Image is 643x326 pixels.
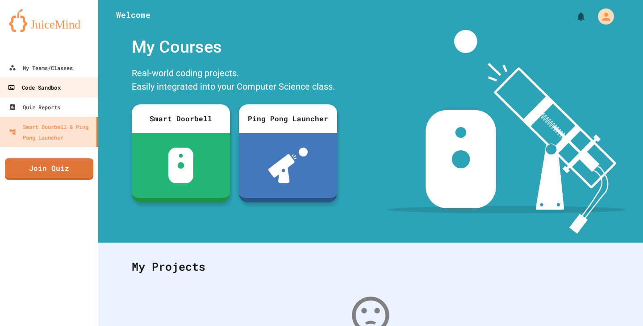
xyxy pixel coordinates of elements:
div: Smart Doorbell [132,104,230,133]
div: My Notifications [559,9,589,24]
div: My Projects [123,249,618,284]
div: My Courses [127,30,342,64]
div: Smart Doorbell & Ping Pong Launcher [9,121,93,143]
div: Code Sandbox [8,82,60,93]
img: banner-image-my-projects.png [387,30,626,234]
div: Ping Pong Launcher [239,104,337,133]
img: sdb-white.svg [168,148,194,183]
a: Join Quiz [5,158,93,180]
img: ppl-with-ball.png [268,148,308,183]
div: My Teams/Classes [9,62,73,73]
img: logo-orange.svg [9,9,89,32]
div: Real-world coding projects. Easily integrated into your Computer Science class. [127,64,342,98]
div: My Account [589,6,616,27]
div: Quiz Reports [9,102,60,112]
